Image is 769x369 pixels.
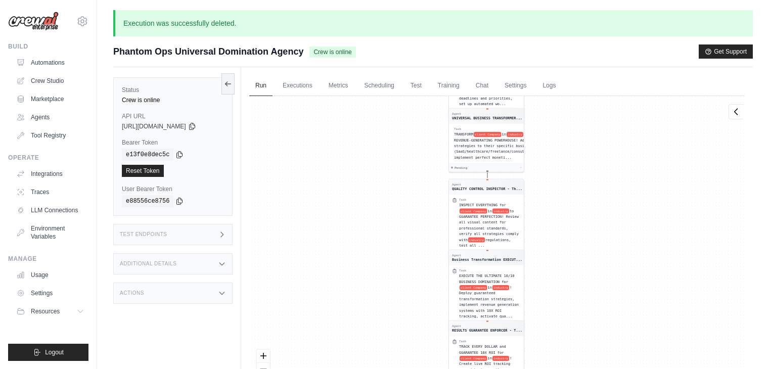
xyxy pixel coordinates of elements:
[470,75,494,97] a: Chat
[459,339,466,343] div: Task
[404,75,428,97] a: Test
[120,261,176,267] h3: Additional Details
[113,44,303,59] span: Phantom Ops Universal Domination Agency
[459,67,517,106] span: ! Create ClickUp projects for market domination, break down strategies into executable tasks, ass...
[8,255,88,263] div: Manage
[309,47,355,58] span: Crew is online
[12,109,88,125] a: Agents
[448,250,524,331] div: AgentBusiness Transformation EXECUT...TaskEXECUTE THE ULTIMATE 10/10 BUSINESS DOMINATION forclien...
[448,179,524,260] div: AgentQUALITY CONTROL INSPECTOR - Th...TaskINSPECT EVERYTHING forclient Companyinindustryto GUARAN...
[122,86,224,94] label: Status
[45,348,64,356] span: Logout
[31,307,60,315] span: Resources
[455,165,467,169] span: Pending
[358,75,400,97] a: Scheduling
[520,165,522,169] div: -
[452,257,522,262] div: Business Transformation EXECUTOR - The Action Automator
[452,187,522,192] div: QUALITY CONTROL INSPECTOR - The Excellence Guardian
[122,149,173,161] code: e13f0e8dec5c
[452,182,522,187] div: Agent
[459,238,511,247] span: regulations, test all ...
[460,356,487,361] span: client Company
[454,132,546,160] span: into a REVENUE-GENERATING POWERHOUSE! Adapt all strategies to their specific business type (SaaS/...
[459,61,521,107] div: AUTOMATE EVERYTHING for {client Company} in {industry}! Create ClickUp projects for market domina...
[488,209,492,213] span: in
[12,267,88,283] a: Usage
[460,208,487,213] span: client Company
[122,112,224,120] label: API URL
[488,285,492,289] span: in
[8,344,88,361] button: Logout
[454,131,546,160] div: TRANSFORM {client Company} in {industry} into a REVENUE-GENERATING POWERHOUSE! Adapt all strategi...
[12,166,88,182] a: Integrations
[12,73,88,89] a: Crew Studio
[120,290,144,296] h3: Actions
[459,202,521,248] div: INSPECT EVERYTHING for {client Company} in {industry} to GUARANTEE PERFECTION! Review all visual ...
[492,285,509,290] span: industry
[452,324,522,328] div: Agent
[488,356,492,360] span: in
[277,75,319,97] a: Executions
[459,268,466,272] div: Task
[12,220,88,245] a: Environment Variables
[459,198,466,202] div: Task
[459,274,515,284] span: EXECUTE THE ULTIMATE 10/10 BUSINESS DOMINATION for
[257,350,270,363] button: zoom in
[122,195,173,207] code: e88556ce8756
[122,96,224,104] div: Crew is online
[323,75,354,97] a: Metrics
[492,208,509,213] span: industry
[12,303,88,319] button: Resources
[8,42,88,51] div: Build
[452,253,522,257] div: Agent
[507,132,523,137] span: industry
[699,44,753,59] button: Get Support
[12,285,88,301] a: Settings
[113,10,753,36] p: Execution was successfully deleted.
[12,55,88,71] a: Automations
[468,237,485,242] span: industry
[12,202,88,218] a: LLM Connections
[12,127,88,144] a: Tool Registry
[452,112,522,116] div: Agent
[12,184,88,200] a: Traces
[454,132,473,136] span: TRANSFORM
[120,232,167,238] h3: Test Endpoints
[502,132,506,136] span: in
[432,75,466,97] a: Training
[459,345,506,354] span: TRACK EVERY DOLLAR and GUARANTEE 10X ROI for
[452,328,522,333] div: RESULTS GUARANTEE ENFORCER - The Success Insurance Agent
[122,139,224,147] label: Bearer Token
[8,154,88,162] div: Operate
[492,356,509,361] span: industry
[460,285,487,290] span: client Company
[459,203,506,207] span: INSPECT EVERYTHING for
[448,108,524,172] div: AgentUNIVERSAL BUSINESS TRANSFORMER...TaskTRANSFORMclient Companyinindustryinto a REVENUE-GENERAT...
[122,122,186,130] span: [URL][DOMAIN_NAME]
[459,209,519,242] span: to GUARANTEE PERFECTION! Review all visual content for professional standards, verify all strateg...
[452,116,522,121] div: UNIVERSAL BUSINESS TRANSFORMER - The Industry Adaptation Master
[459,285,519,318] span: ! Deploy guaranteed transformation strategies, implement revenue generation systems with 10X ROI ...
[474,132,502,137] span: client Company
[249,75,273,97] a: Run
[459,273,521,319] div: EXECUTE THE ULTIMATE 10/10 BUSINESS DOMINATION for {client Company} in {industry}! Deploy guarant...
[499,75,532,97] a: Settings
[454,127,461,131] div: Task
[536,75,562,97] a: Logs
[122,185,224,193] label: User Bearer Token
[12,91,88,107] a: Marketplace
[122,165,164,177] a: Reset Token
[8,12,59,31] img: Logo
